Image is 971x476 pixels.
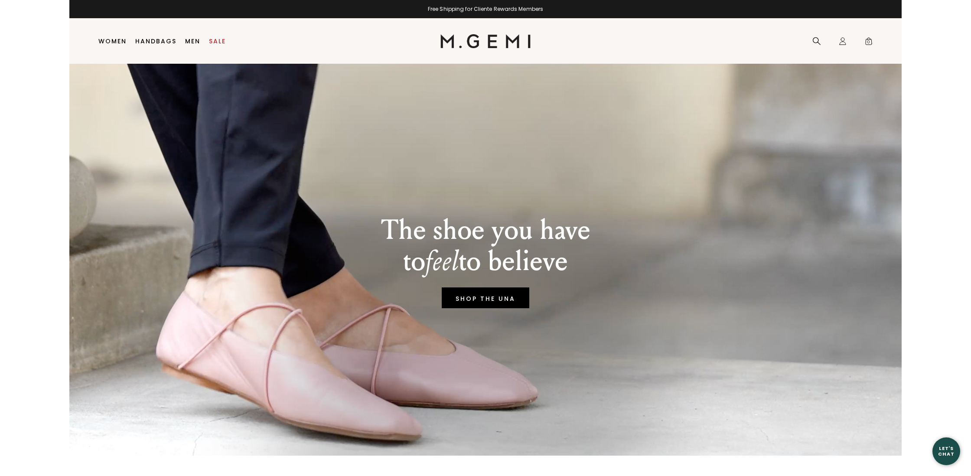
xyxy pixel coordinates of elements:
[440,34,531,48] img: M.Gemi
[864,39,873,47] span: 0
[69,6,902,13] div: Free Shipping for Cliente Rewards Members
[381,246,590,277] p: to to believe
[932,446,960,456] div: Let's Chat
[209,38,226,45] a: Sale
[185,38,200,45] a: Men
[98,38,127,45] a: Women
[442,287,529,308] a: SHOP THE UNA
[135,38,176,45] a: Handbags
[381,215,590,246] p: The shoe you have
[425,245,459,278] em: feel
